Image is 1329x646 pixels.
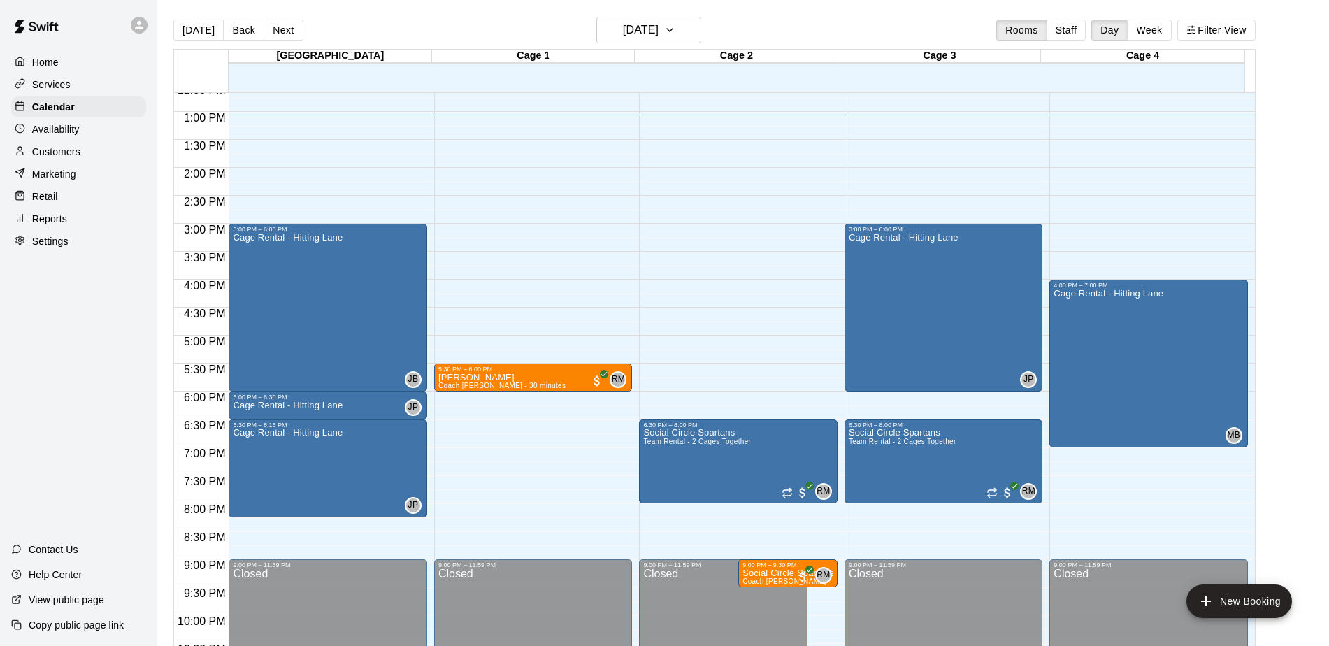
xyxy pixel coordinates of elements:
[180,392,229,403] span: 6:00 PM
[229,224,426,392] div: 3:00 PM – 6:00 PM: Cage Rental - Hitting Lane
[612,373,625,387] span: RM
[1022,484,1035,498] span: RM
[782,487,793,498] span: Recurring event
[180,280,229,292] span: 4:00 PM
[408,498,419,512] span: JP
[596,17,701,43] button: [DATE]
[174,615,229,627] span: 10:00 PM
[590,374,604,388] span: All customers have paid
[32,234,69,248] p: Settings
[815,567,832,584] div: Rick McCleskey
[643,438,751,445] span: Team Rental - 2 Cages Together
[180,475,229,487] span: 7:30 PM
[32,167,76,181] p: Marketing
[229,50,432,63] div: [GEOGRAPHIC_DATA]
[438,561,628,568] div: 9:00 PM – 11:59 PM
[1231,427,1242,444] span: Mike Boyd
[11,186,146,207] div: Retail
[11,164,146,185] a: Marketing
[180,336,229,347] span: 5:00 PM
[639,419,837,503] div: 6:30 PM – 8:00 PM: Team Rental - 2 Cages Together
[180,112,229,124] span: 1:00 PM
[11,52,146,73] a: Home
[11,96,146,117] a: Calendar
[180,503,229,515] span: 8:00 PM
[849,438,956,445] span: Team Rental - 2 Cages Together
[180,252,229,264] span: 3:30 PM
[796,486,810,500] span: All customers have paid
[432,50,635,63] div: Cage 1
[410,399,422,416] span: Justin Pannell
[643,422,833,429] div: 6:30 PM – 8:00 PM
[11,119,146,140] div: Availability
[11,231,146,252] a: Settings
[29,543,78,557] p: Contact Us
[29,618,124,632] p: Copy public page link
[233,226,422,233] div: 3:00 PM – 6:00 PM
[986,487,998,498] span: Recurring event
[742,577,870,585] span: Coach [PERSON_NAME] - 30 minutes
[849,226,1038,233] div: 3:00 PM – 6:00 PM
[32,55,59,69] p: Home
[742,561,833,568] div: 9:00 PM – 9:30 PM
[29,568,82,582] p: Help Center
[1026,483,1037,500] span: Rick McCleskey
[405,371,422,388] div: Jacob Boyd
[408,401,419,415] span: JP
[438,366,628,373] div: 5:30 PM – 6:00 PM
[408,373,419,387] span: JB
[849,561,1038,568] div: 9:00 PM – 11:59 PM
[610,371,626,388] div: Rick McCleskey
[180,196,229,208] span: 2:30 PM
[796,570,810,584] span: All customers have paid
[623,20,659,40] h6: [DATE]
[738,559,838,587] div: 9:00 PM – 9:30 PM: Coach Rick - 30 minutes
[32,212,67,226] p: Reports
[180,224,229,236] span: 3:00 PM
[229,419,426,517] div: 6:30 PM – 8:15 PM: Cage Rental - Hitting Lane
[1127,20,1171,41] button: Week
[180,308,229,320] span: 4:30 PM
[845,224,1042,392] div: 3:00 PM – 6:00 PM: Cage Rental - Hitting Lane
[180,559,229,571] span: 9:00 PM
[1177,20,1256,41] button: Filter View
[821,483,832,500] span: Rick McCleskey
[817,568,830,582] span: RM
[1041,50,1244,63] div: Cage 4
[180,531,229,543] span: 8:30 PM
[643,561,803,568] div: 9:00 PM – 11:59 PM
[1023,373,1034,387] span: JP
[410,497,422,514] span: Justin Pannell
[264,20,303,41] button: Next
[821,567,832,584] span: Rick McCleskey
[1020,483,1037,500] div: Rick McCleskey
[11,74,146,95] a: Services
[410,371,422,388] span: Jacob Boyd
[11,208,146,229] a: Reports
[180,447,229,459] span: 7:00 PM
[838,50,1042,63] div: Cage 3
[233,422,422,429] div: 6:30 PM – 8:15 PM
[1226,427,1242,444] div: Mike Boyd
[11,141,146,162] a: Customers
[229,392,426,419] div: 6:00 PM – 6:30 PM: Cage Rental - Hitting Lane
[32,122,80,136] p: Availability
[233,561,422,568] div: 9:00 PM – 11:59 PM
[32,189,58,203] p: Retail
[845,419,1042,503] div: 6:30 PM – 8:00 PM: Team Rental - 2 Cages Together
[815,483,832,500] div: Rick McCleskey
[223,20,264,41] button: Back
[32,100,75,114] p: Calendar
[233,394,422,401] div: 6:00 PM – 6:30 PM
[996,20,1047,41] button: Rooms
[635,50,838,63] div: Cage 2
[405,497,422,514] div: Justin Pannell
[1000,486,1014,500] span: All customers have paid
[180,140,229,152] span: 1:30 PM
[180,419,229,431] span: 6:30 PM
